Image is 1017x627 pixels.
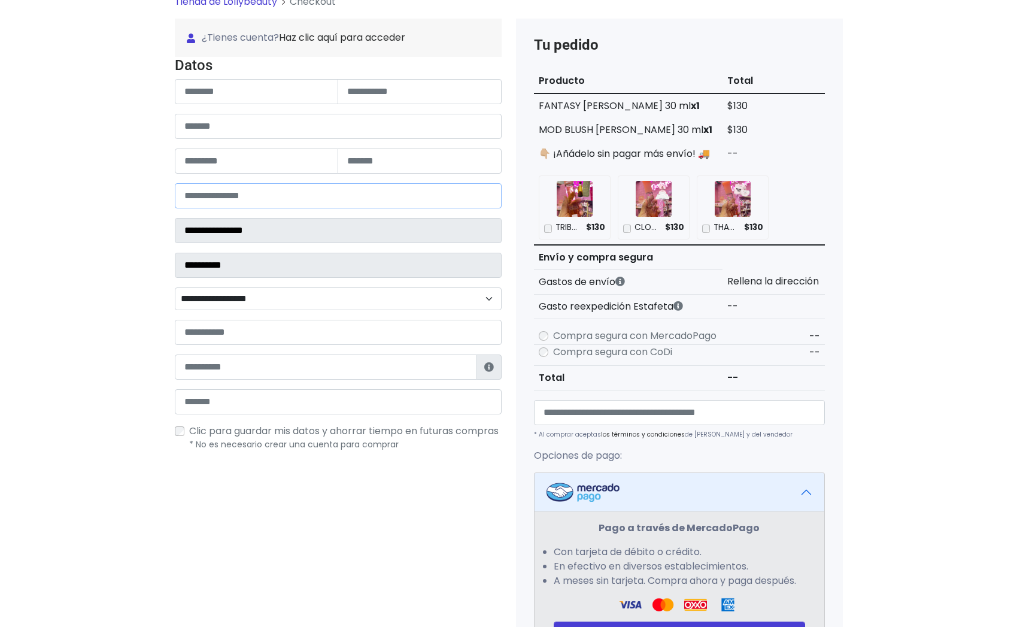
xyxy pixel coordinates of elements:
label: Compra segura con CoDi [553,345,672,359]
strong: x1 [703,123,712,137]
td: $130 [722,93,824,118]
img: Visa Logo [651,598,674,612]
th: Gastos de envío [534,269,723,294]
img: Oxxo Logo [684,598,707,612]
th: Envío y compra segura [534,245,723,270]
td: -- [722,142,824,166]
i: Estafeta cobra este monto extra por ser un CP de difícil acceso [673,301,683,311]
h4: Datos [175,57,502,74]
span: -- [809,329,820,343]
th: Total [534,365,723,390]
p: * Al comprar aceptas de [PERSON_NAME] y del vendedor [534,430,825,439]
strong: Pago a través de MercadoPago [599,521,760,535]
li: En efectivo en diversos establecimientos. [554,559,805,574]
span: ¿Tienes cuenta? [187,31,490,45]
img: Amex Logo [717,598,739,612]
td: $130 [722,118,824,142]
img: Visa Logo [619,598,642,612]
span: Clic para guardar mis datos y ahorrar tiempo en futuras compras [189,424,499,438]
label: Compra segura con MercadoPago [553,329,717,343]
td: 👇🏼 ¡Añádelo sin pagar más envío! 🚚 [534,142,723,166]
p: CLOUD Ariana Grande 30ml [635,222,661,234]
span: $130 [744,222,763,234]
td: MOD BLUSH [PERSON_NAME] 30 ml [534,118,723,142]
p: THANK U NEXT Ariana grande 30 ml [714,222,740,234]
strong: x1 [691,99,700,113]
h4: Tu pedido [534,37,825,54]
th: Gasto reexpedición Estafeta [534,294,723,319]
a: los términos y condiciones [601,430,685,439]
td: -- [722,294,824,319]
img: THANK U NEXT Ariana grande 30 ml [715,181,751,217]
li: A meses sin tarjeta. Compra ahora y paga después. [554,574,805,588]
th: Producto [534,69,723,93]
img: TRIBU Benetton 30 ml [557,181,593,217]
p: * No es necesario crear una cuenta para comprar [189,438,502,451]
span: $130 [586,222,605,234]
td: Rellena la dirección [722,269,824,294]
li: Con tarjeta de débito o crédito. [554,545,805,559]
p: Opciones de pago: [534,449,825,463]
img: Mercadopago Logo [547,483,620,502]
span: -- [809,346,820,359]
td: FANTASY [PERSON_NAME] 30 ml [534,93,723,118]
img: CLOUD Ariana Grande 30ml [636,181,672,217]
a: Haz clic aquí para acceder [279,31,405,44]
th: Total [722,69,824,93]
i: Los gastos de envío dependen de códigos postales. ¡Te puedes llevar más productos en un solo envío ! [615,277,625,286]
td: -- [722,365,824,390]
span: $130 [665,222,684,234]
p: TRIBU Benetton 30 ml [555,222,582,234]
i: Estafeta lo usará para ponerse en contacto en caso de tener algún problema con el envío [484,362,494,372]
